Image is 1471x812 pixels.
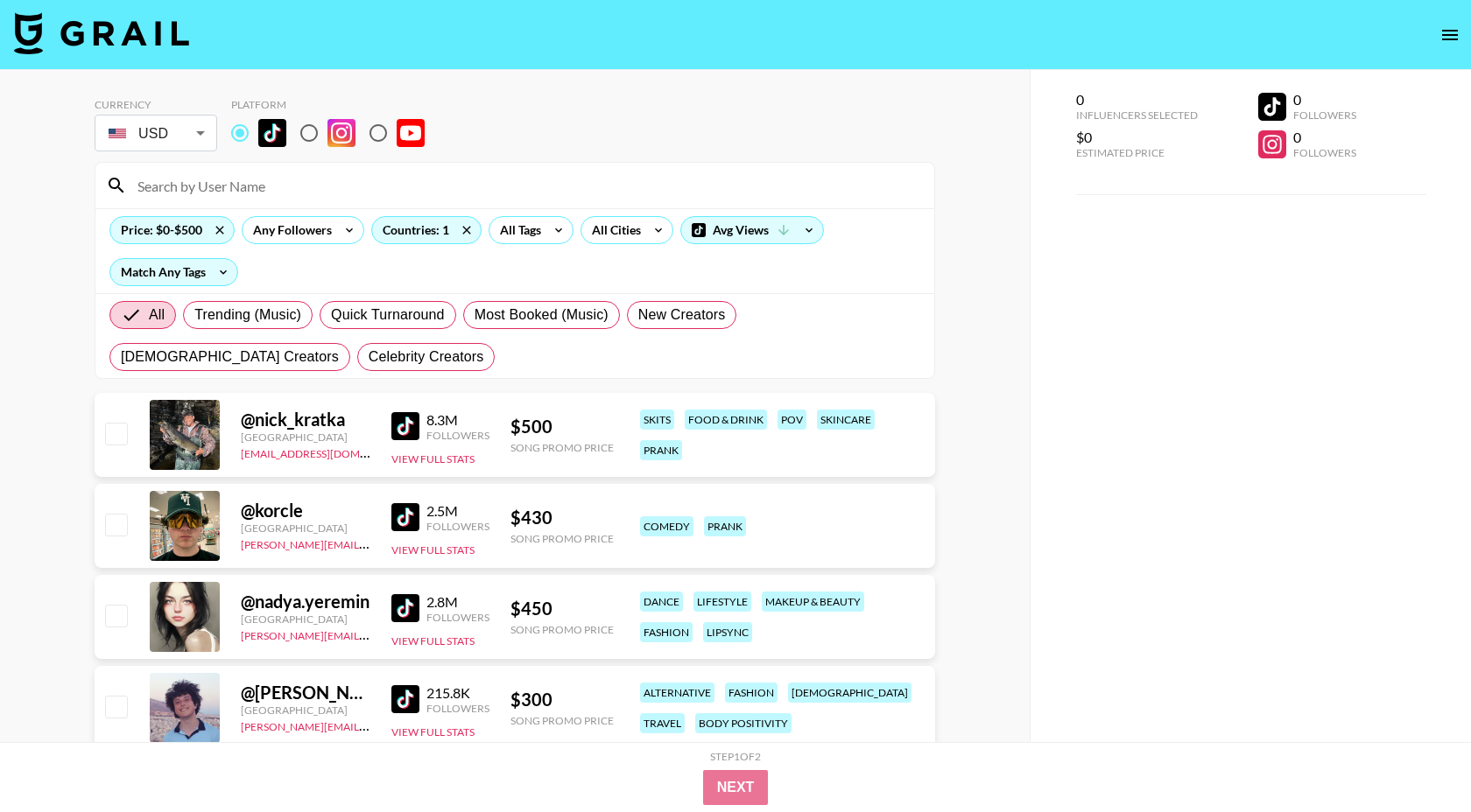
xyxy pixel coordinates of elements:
[510,416,614,437] div: $ 500
[762,591,864,612] div: makeup & beauty
[640,682,714,703] div: alternative
[95,98,217,111] div: Currency
[1076,129,1198,146] div: $0
[372,217,481,243] div: Countries: 1
[241,682,370,703] div: @ [PERSON_NAME].[PERSON_NAME]
[725,682,778,703] div: fashion
[640,409,674,430] div: skits
[640,516,693,536] div: comedy
[391,685,419,713] img: TikTok
[258,119,286,147] img: TikTok
[331,304,445,325] span: Quick Turnaround
[127,171,924,199] input: Search by User Name
[391,543,475,556] button: View Full Stats
[241,612,370,626] div: [GEOGRAPHIC_DATA]
[241,444,417,460] a: [EMAIL_ADDRESS][DOMAIN_NAME]
[510,714,614,727] div: Song Promo Price
[1293,129,1356,146] div: 0
[703,770,769,805] button: Next
[685,409,767,430] div: food & drink
[241,717,500,733] a: [PERSON_NAME][EMAIL_ADDRESS][DOMAIN_NAME]
[788,682,911,703] div: [DEMOGRAPHIC_DATA]
[704,516,746,536] div: prank
[1076,146,1198,159] div: Estimated Price
[391,634,475,647] button: View Full Stats
[1076,91,1198,108] div: 0
[1076,108,1198,122] div: Influencers Selected
[640,591,683,612] div: dance
[121,346,339,367] span: [DEMOGRAPHIC_DATA] Creators
[510,623,614,636] div: Song Promo Price
[391,412,419,440] img: TikTok
[241,591,370,612] div: @ nadya.yeremin
[817,409,875,430] div: skincare
[243,217,335,243] div: Any Followers
[110,259,237,285] div: Match Any Tags
[1293,146,1356,159] div: Followers
[710,750,761,763] div: Step 1 of 2
[241,703,370,717] div: [GEOGRAPHIC_DATA]
[426,411,489,429] div: 8.3M
[426,684,489,702] div: 215.8K
[510,532,614,545] div: Song Promo Price
[489,217,545,243] div: All Tags
[703,622,752,642] div: lipsync
[397,119,425,147] img: YouTube
[391,452,475,465] button: View Full Stats
[241,430,370,444] div: [GEOGRAPHIC_DATA]
[241,409,370,430] div: @ nick_kratka
[241,535,500,551] a: [PERSON_NAME][EMAIL_ADDRESS][DOMAIN_NAME]
[391,725,475,738] button: View Full Stats
[640,440,682,460] div: prank
[14,12,189,54] img: Grail Talent
[194,304,301,325] span: Trending (Music)
[638,304,726,325] span: New Creators
[475,304,609,325] span: Most Booked (Music)
[149,304,165,325] span: All
[1293,91,1356,108] div: 0
[510,689,614,710] div: $ 300
[695,713,792,733] div: body positivity
[640,622,693,642] div: fashion
[426,429,489,442] div: Followers
[778,409,806,430] div: pov
[426,593,489,611] div: 2.8M
[426,502,489,520] div: 2.5M
[110,217,234,243] div: Price: $0-$500
[510,441,614,454] div: Song Promo Price
[369,346,484,367] span: Celebrity Creators
[510,598,614,619] div: $ 450
[426,702,489,715] div: Followers
[391,594,419,622] img: TikTok
[391,503,419,531] img: TikTok
[693,591,751,612] div: lifestyle
[241,500,370,521] div: @ korcle
[640,713,685,733] div: travel
[1293,108,1356,122] div: Followers
[426,611,489,624] div: Followers
[241,521,370,535] div: [GEOGRAPHIC_DATA]
[1432,17,1467,52] button: open drawer
[98,118,214,149] div: USD
[510,507,614,528] div: $ 430
[327,119,355,147] img: Instagram
[681,217,823,243] div: Avg Views
[581,217,644,243] div: All Cities
[231,98,439,111] div: Platform
[426,520,489,533] div: Followers
[241,626,500,642] a: [PERSON_NAME][EMAIL_ADDRESS][DOMAIN_NAME]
